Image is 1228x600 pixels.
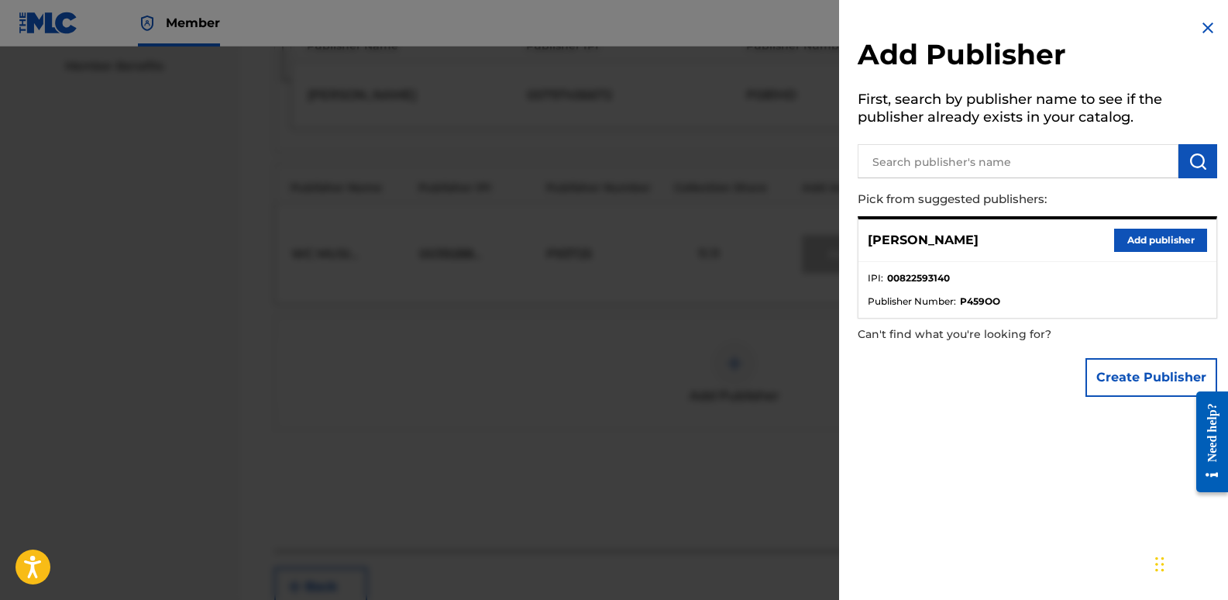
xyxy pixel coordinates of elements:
img: MLC Logo [19,12,78,34]
h2: Add Publisher [858,37,1217,77]
span: Publisher Number : [868,295,956,309]
strong: 00822593140 [887,271,950,285]
img: Top Rightsholder [138,14,157,33]
p: [PERSON_NAME] [868,231,979,250]
iframe: Chat Widget [1151,526,1228,600]
iframe: Resource Center [1185,380,1228,505]
button: Create Publisher [1085,358,1217,397]
button: Add publisher [1114,229,1207,252]
p: Pick from suggested publishers: [858,183,1129,216]
h5: First, search by publisher name to see if the publisher already exists in your catalog. [858,86,1217,135]
span: IPI : [868,271,883,285]
strong: P459OO [960,295,1000,309]
div: Drag [1155,541,1164,588]
span: Member [166,14,220,32]
p: Can't find what you're looking for? [858,319,1129,350]
input: Search publisher's name [858,144,1178,178]
img: Search Works [1188,152,1207,171]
